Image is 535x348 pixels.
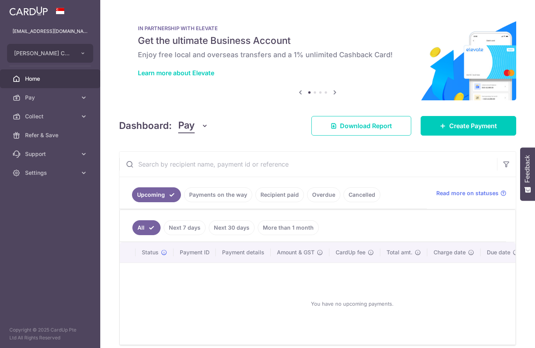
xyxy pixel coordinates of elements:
span: Refer & Save [25,131,77,139]
span: Pay [25,94,77,101]
a: Overdue [307,187,340,202]
p: [EMAIL_ADDRESS][DOMAIN_NAME] [13,27,88,35]
th: Payment ID [174,242,216,263]
h5: Get the ultimate Business Account [138,34,497,47]
a: More than 1 month [258,220,319,235]
a: Download Report [311,116,411,136]
a: Next 7 days [164,220,206,235]
span: Support [25,150,77,158]
span: [PERSON_NAME] Cafe [14,49,72,57]
input: Search by recipient name, payment id or reference [119,152,497,177]
a: All [132,220,161,235]
span: Create Payment [449,121,497,130]
p: IN PARTNERSHIP WITH ELEVATE [138,25,497,31]
span: Amount & GST [277,248,314,256]
span: Charge date [434,248,466,256]
span: Settings [25,169,77,177]
a: Upcoming [132,187,181,202]
span: CardUp fee [336,248,365,256]
img: Renovation banner [119,13,516,100]
span: Download Report [340,121,392,130]
button: [PERSON_NAME] Cafe [7,44,93,63]
a: Cancelled [343,187,380,202]
th: Payment details [216,242,271,263]
span: Total amt. [387,248,412,256]
a: Read more on statuses [436,189,506,197]
button: Feedback - Show survey [520,147,535,201]
img: CardUp [9,6,48,16]
span: Collect [25,112,77,120]
a: Payments on the way [184,187,252,202]
h6: Enjoy free local and overseas transfers and a 1% unlimited Cashback Card! [138,50,497,60]
h4: Dashboard: [119,119,172,133]
span: Feedback [524,155,531,183]
span: Due date [487,248,510,256]
a: Next 30 days [209,220,255,235]
a: Create Payment [421,116,516,136]
span: Pay [178,118,195,133]
span: Status [142,248,159,256]
a: Learn more about Elevate [138,69,214,77]
button: Pay [178,118,208,133]
a: Recipient paid [255,187,304,202]
span: Home [25,75,77,83]
span: Read more on statuses [436,189,499,197]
